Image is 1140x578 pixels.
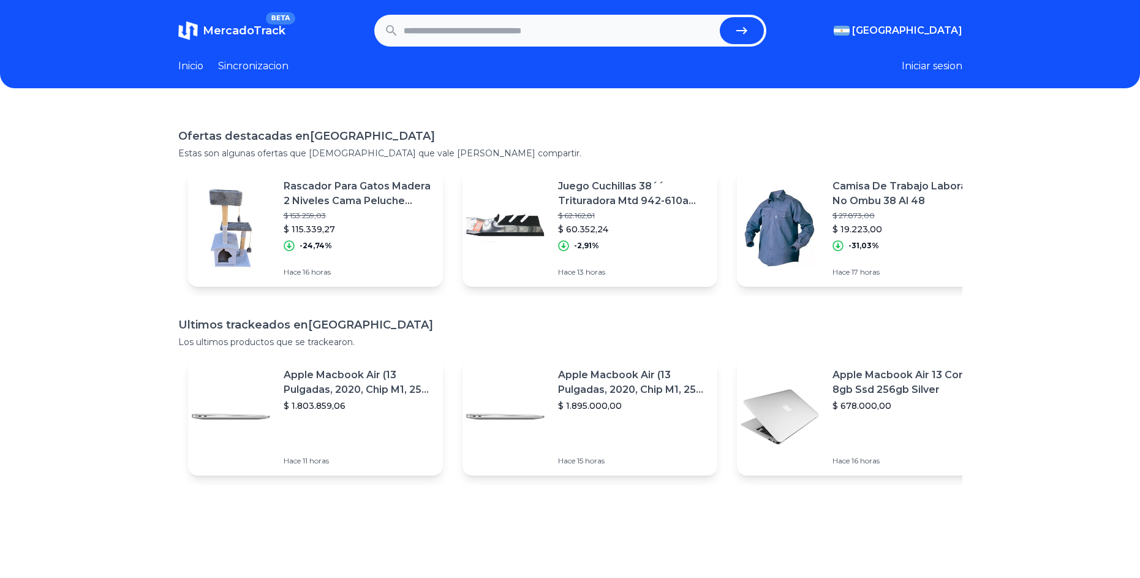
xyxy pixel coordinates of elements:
p: -31,03% [848,241,879,251]
img: Featured image [188,185,274,271]
p: $ 1.895.000,00 [558,400,708,412]
p: $ 678.000,00 [832,400,982,412]
span: MercadoTrack [203,24,285,37]
span: BETA [266,12,295,25]
p: Hace 13 horas [558,267,708,277]
a: Featured imageRascador Para Gatos Madera 2 Niveles Cama Peluche 95cm$ 153.259,03$ 115.339,27-24,7... [188,169,443,287]
p: Rascador Para Gatos Madera 2 Niveles Cama Peluche 95cm [284,179,433,208]
p: -2,91% [574,241,599,251]
img: Featured image [737,185,823,271]
img: Featured image [737,374,823,460]
p: Camisa De Trabajo Laboral No Ombu 38 Al 48 [832,179,982,208]
h1: Ultimos trackeados en [GEOGRAPHIC_DATA] [178,316,962,333]
a: Inicio [178,59,203,74]
p: Juego Cuchillas 38´´ Trituradora Mtd 942-610a [US_STATE] [558,179,708,208]
p: $ 1.803.859,06 [284,400,433,412]
p: Hace 16 horas [284,267,433,277]
p: Hace 15 horas [558,456,708,466]
img: Featured image [462,185,548,271]
p: Apple Macbook Air (13 Pulgadas, 2020, Chip M1, 256 Gb De Ssd, 8 Gb De Ram) - Plata [558,368,708,397]
p: $ 27.873,00 [832,211,982,221]
p: Apple Macbook Air (13 Pulgadas, 2020, Chip M1, 256 Gb De Ssd, 8 Gb De Ram) - Plata [284,368,433,397]
p: Los ultimos productos que se trackearon. [178,336,962,348]
p: $ 60.352,24 [558,223,708,235]
button: Iniciar sesion [902,59,962,74]
a: Featured imageJuego Cuchillas 38´´ Trituradora Mtd 942-610a [US_STATE]$ 62.162,81$ 60.352,24-2,91... [462,169,717,287]
a: MercadoTrackBETA [178,21,285,40]
p: $ 62.162,81 [558,211,708,221]
a: Featured imageApple Macbook Air 13 Core I5 8gb Ssd 256gb Silver$ 678.000,00Hace 16 horas [737,358,992,476]
h1: Ofertas destacadas en [GEOGRAPHIC_DATA] [178,127,962,145]
p: Hace 16 horas [832,456,982,466]
img: Argentina [834,26,850,36]
p: Estas son algunas ofertas que [DEMOGRAPHIC_DATA] que vale [PERSON_NAME] compartir. [178,147,962,159]
p: $ 19.223,00 [832,223,982,235]
img: Featured image [462,374,548,460]
p: Apple Macbook Air 13 Core I5 8gb Ssd 256gb Silver [832,368,982,397]
img: Featured image [188,374,274,460]
p: Hace 11 horas [284,456,433,466]
img: MercadoTrack [178,21,198,40]
p: $ 153.259,03 [284,211,433,221]
button: [GEOGRAPHIC_DATA] [834,23,962,38]
a: Featured imageApple Macbook Air (13 Pulgadas, 2020, Chip M1, 256 Gb De Ssd, 8 Gb De Ram) - Plata$... [462,358,717,476]
span: [GEOGRAPHIC_DATA] [852,23,962,38]
p: Hace 17 horas [832,267,982,277]
a: Featured imageApple Macbook Air (13 Pulgadas, 2020, Chip M1, 256 Gb De Ssd, 8 Gb De Ram) - Plata$... [188,358,443,476]
p: $ 115.339,27 [284,223,433,235]
a: Featured imageCamisa De Trabajo Laboral No Ombu 38 Al 48$ 27.873,00$ 19.223,00-31,03%Hace 17 horas [737,169,992,287]
p: -24,74% [300,241,332,251]
a: Sincronizacion [218,59,289,74]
